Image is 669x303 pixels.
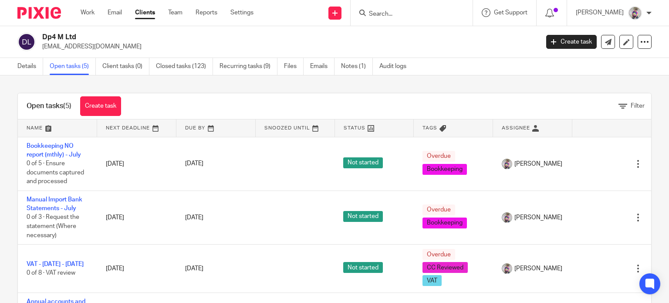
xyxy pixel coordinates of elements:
[284,58,304,75] a: Files
[42,33,435,42] h2: Dp4 M Ltd
[628,6,642,20] img: DBTieDye.jpg
[546,35,597,49] a: Create task
[185,161,203,167] span: [DATE]
[97,191,176,244] td: [DATE]
[494,10,527,16] span: Get Support
[27,143,81,158] a: Bookkeeping NO report (mthly) - July
[379,58,413,75] a: Audit logs
[102,58,149,75] a: Client tasks (0)
[97,137,176,191] td: [DATE]
[196,8,217,17] a: Reports
[422,275,442,286] span: VAT
[108,8,122,17] a: Email
[185,266,203,272] span: [DATE]
[341,58,373,75] a: Notes (1)
[264,126,310,130] span: Snoozed Until
[422,151,455,162] span: Overdue
[185,214,203,221] span: [DATE]
[220,58,277,75] a: Recurring tasks (9)
[27,160,84,184] span: 0 of 5 · Ensure documents captured and processed
[27,197,82,211] a: Manual Import Bank Statements - July
[27,270,75,276] span: 0 of 8 · VAT review
[422,126,437,130] span: Tags
[514,160,562,168] span: [PERSON_NAME]
[514,213,562,222] span: [PERSON_NAME]
[422,218,467,228] span: Bookkeeping
[42,42,533,51] p: [EMAIL_ADDRESS][DOMAIN_NAME]
[576,8,624,17] p: [PERSON_NAME]
[27,214,79,238] span: 0 of 3 · Request the statement (Where necessary)
[230,8,253,17] a: Settings
[368,10,446,18] input: Search
[343,211,383,222] span: Not started
[97,245,176,293] td: [DATE]
[343,262,383,273] span: Not started
[343,157,383,168] span: Not started
[502,212,512,223] img: DBTieDye.jpg
[502,263,512,274] img: DBTieDye.jpg
[17,33,36,51] img: svg%3E
[27,261,84,267] a: VAT - [DATE] - [DATE]
[422,249,455,260] span: Overdue
[422,204,455,215] span: Overdue
[17,7,61,19] img: Pixie
[310,58,334,75] a: Emails
[631,103,645,109] span: Filter
[168,8,182,17] a: Team
[502,159,512,169] img: DBTieDye.jpg
[156,58,213,75] a: Closed tasks (123)
[422,164,467,175] span: Bookkeeping
[80,96,121,116] a: Create task
[81,8,95,17] a: Work
[50,58,96,75] a: Open tasks (5)
[514,264,562,273] span: [PERSON_NAME]
[27,102,71,111] h1: Open tasks
[17,58,43,75] a: Details
[344,126,365,130] span: Status
[422,262,468,273] span: CC Reviewed
[135,8,155,17] a: Clients
[63,102,71,109] span: (5)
